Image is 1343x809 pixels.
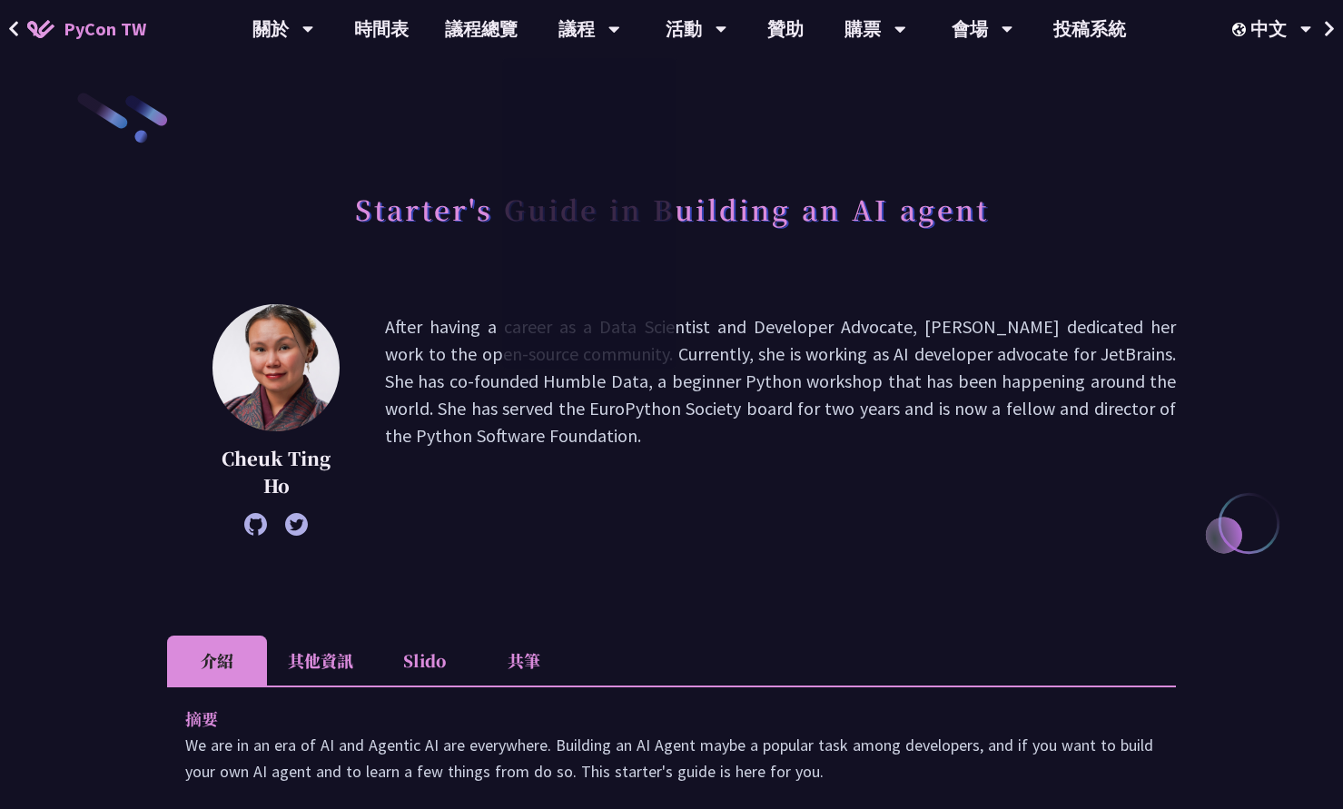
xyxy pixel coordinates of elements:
[355,182,989,236] h1: Starter's Guide in Building an AI agent
[374,636,474,686] li: Slido
[212,304,340,431] img: Cheuk Ting Ho
[212,445,340,499] p: Cheuk Ting Ho
[9,6,164,52] a: PyCon TW
[267,636,374,686] li: 其他資訊
[167,636,267,686] li: 介紹
[474,636,574,686] li: 共筆
[1232,23,1250,36] img: Locale Icon
[385,313,1176,527] p: After having a career as a Data Scientist and Developer Advocate, [PERSON_NAME] dedicated her wor...
[185,705,1121,732] p: 摘要
[27,20,54,38] img: Home icon of PyCon TW 2025
[185,732,1158,784] p: We are in an era of AI and Agentic AI are everywhere. Building an AI Agent maybe a popular task a...
[64,15,146,43] span: PyCon TW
